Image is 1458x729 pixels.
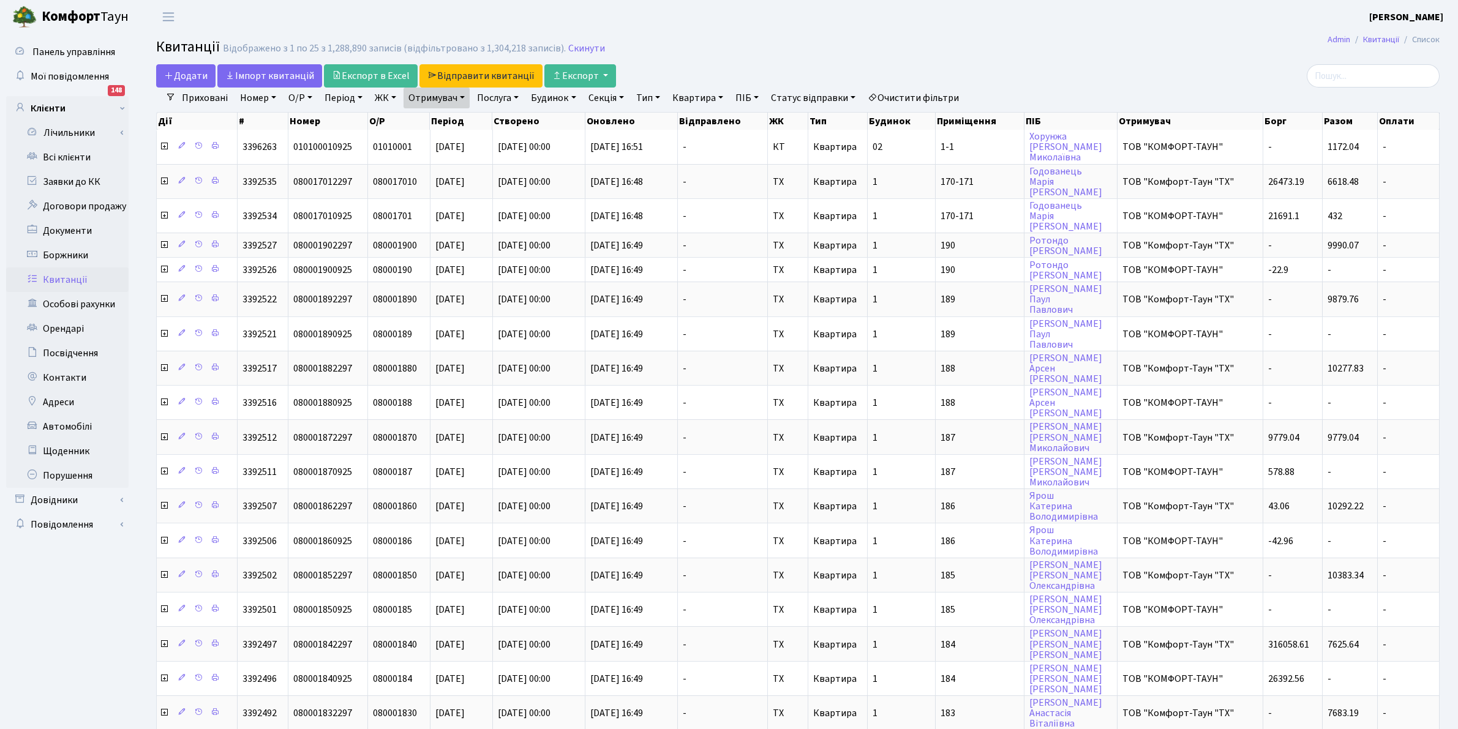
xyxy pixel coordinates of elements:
[373,293,417,306] span: 080001890
[773,364,803,373] span: ТХ
[242,263,277,277] span: 3392526
[293,175,352,189] span: 080017012297
[238,113,289,130] th: #
[813,465,857,479] span: Квартира
[1268,431,1299,444] span: 9779.04
[293,140,352,154] span: 010100010925
[373,239,417,252] span: 080001900
[683,398,762,408] span: -
[435,239,465,252] span: [DATE]
[590,327,643,341] span: [DATE] 16:49
[373,327,412,341] span: 08000189
[873,499,877,513] span: 1
[683,364,762,373] span: -
[773,265,803,275] span: ТХ
[1122,433,1258,443] span: ТОВ "Комфорт-Таун "ТХ"
[1268,362,1272,375] span: -
[813,239,857,252] span: Квартира
[1363,33,1399,46] a: Квитанції
[941,241,1019,250] span: 190
[1383,329,1434,339] span: -
[498,209,551,223] span: [DATE] 00:00
[1122,501,1258,511] span: ТОВ "Комфорт-Таун "ТХ"
[242,140,277,154] span: 3396263
[14,121,129,145] a: Лічильники
[242,175,277,189] span: 3392535
[1268,396,1272,409] span: -
[544,64,616,88] button: Експорт
[242,431,277,444] span: 3392512
[6,267,129,292] a: Квитанції
[6,414,129,439] a: Автомобілі
[1369,10,1443,24] a: [PERSON_NAME]
[1268,465,1295,479] span: 578.88
[6,64,129,89] a: Мої повідомлення148
[1383,467,1434,477] span: -
[32,45,115,59] span: Панель управління
[1122,398,1258,408] span: ТОВ "КОМФОРТ-ТАУН"
[1029,627,1102,662] a: [PERSON_NAME][PERSON_NAME][PERSON_NAME]
[373,263,412,277] span: 08000190
[1328,534,1331,548] span: -
[6,365,129,390] a: Контакти
[590,209,643,223] span: [DATE] 16:48
[435,293,465,306] span: [DATE]
[1328,209,1342,223] span: 432
[12,5,37,29] img: logo.png
[590,499,643,513] span: [DATE] 16:49
[1268,499,1290,513] span: 43.06
[773,536,803,546] span: ТХ
[156,36,220,58] span: Квитанції
[6,194,129,219] a: Договори продажу
[1122,142,1258,152] span: ТОВ "КОМФОРТ-ТАУН"
[1383,536,1434,546] span: -
[1029,662,1102,696] a: [PERSON_NAME][PERSON_NAME][PERSON_NAME]
[1328,396,1331,409] span: -
[293,499,352,513] span: 080001862297
[683,570,762,580] span: -
[683,211,762,221] span: -
[1383,241,1434,250] span: -
[941,467,1019,477] span: 187
[941,433,1019,443] span: 187
[435,431,465,444] span: [DATE]
[813,293,857,306] span: Квартира
[1029,593,1102,627] a: [PERSON_NAME][PERSON_NAME]Олександрівна
[568,43,605,54] a: Скинути
[6,170,129,194] a: Заявки до КК
[177,88,233,108] a: Приховані
[1268,293,1272,306] span: -
[683,142,762,152] span: -
[773,177,803,187] span: ТХ
[6,316,129,341] a: Орендарі
[373,175,417,189] span: 080017010
[435,499,465,513] span: [DATE]
[590,396,643,409] span: [DATE] 16:49
[498,263,551,277] span: [DATE] 00:00
[373,396,412,409] span: 08000188
[1122,177,1258,187] span: ТОВ "Комфорт-Таун "ТХ"
[435,362,465,375] span: [DATE]
[498,239,551,252] span: [DATE] 00:00
[873,140,882,154] span: 02
[1383,265,1434,275] span: -
[1268,263,1288,277] span: -22.9
[498,293,551,306] span: [DATE] 00:00
[1029,317,1102,351] a: [PERSON_NAME]ПаулПавлович
[435,569,465,582] span: [DATE]
[1383,398,1434,408] span: -
[768,113,808,130] th: ЖК
[813,431,857,444] span: Квартира
[1328,499,1364,513] span: 10292.22
[813,263,857,277] span: Квартира
[373,431,417,444] span: 080001870
[813,327,857,341] span: Квартира
[1328,263,1331,277] span: -
[42,7,100,26] b: Комфорт
[773,570,803,580] span: ТХ
[585,113,678,130] th: Оновлено
[435,263,465,277] span: [DATE]
[590,293,643,306] span: [DATE] 16:49
[1029,558,1102,593] a: [PERSON_NAME][PERSON_NAME]Олександрівна
[813,175,857,189] span: Квартира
